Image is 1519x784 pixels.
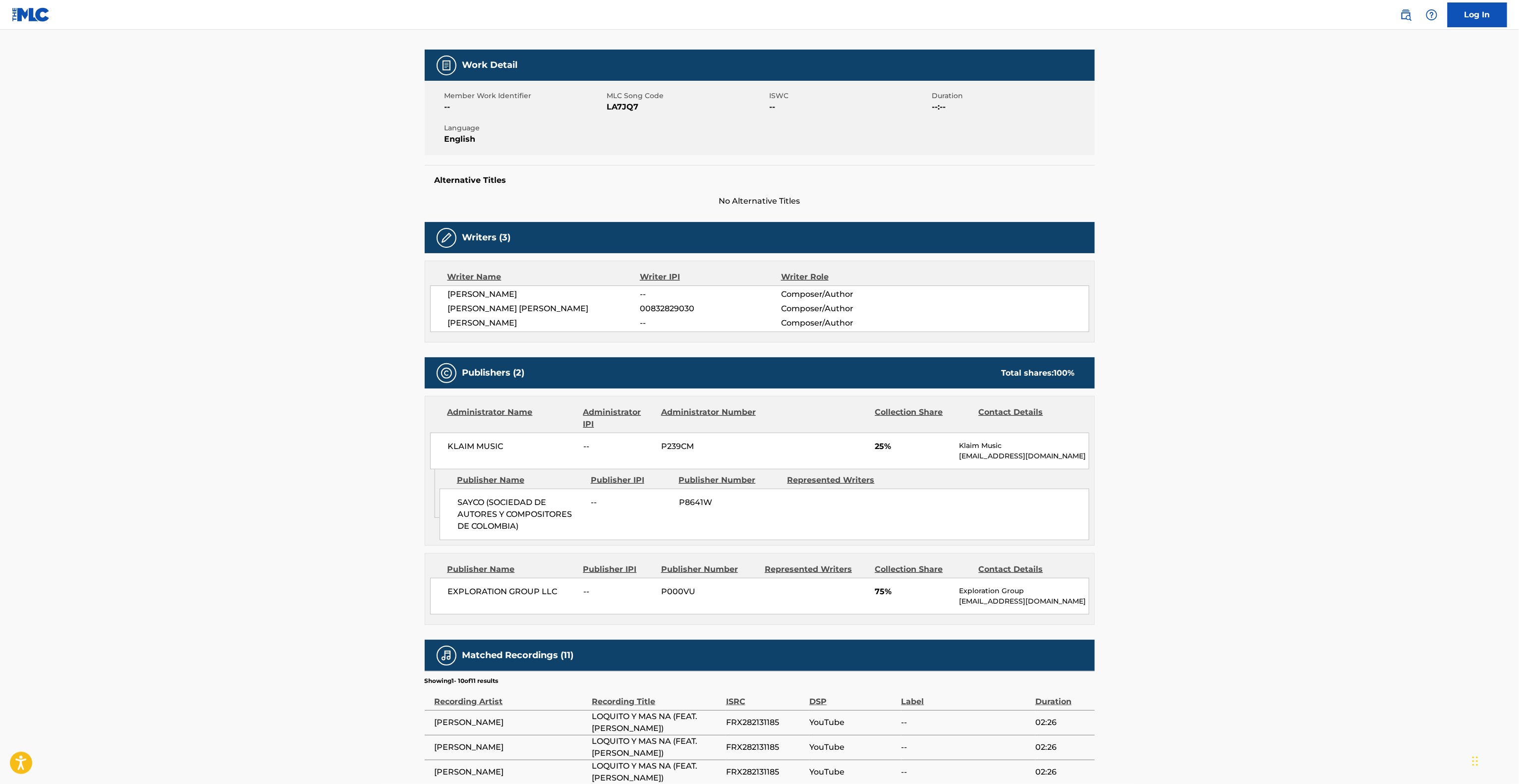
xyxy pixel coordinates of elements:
[875,563,971,575] div: Collection Share
[441,367,452,379] img: Publishers
[959,441,1088,451] p: Klaim Music
[591,474,672,486] div: Publisher IPI
[1422,5,1442,25] div: Help
[592,711,721,734] span: LOQUITO Y MAS NA (FEAT. [PERSON_NAME])
[959,586,1088,596] p: Exploration Group
[441,232,452,244] img: Writers
[457,497,584,532] span: SAYCO (SOCIEDAD DE AUTORES Y COMPOSITORES DE COLOMBIA)
[932,91,1092,101] span: Duration
[591,497,672,508] span: --
[809,741,897,753] span: YouTube
[448,563,576,575] div: Publisher Name
[462,650,574,661] h5: Matched Recordings (11)
[726,717,804,728] span: FRX282131185
[435,766,587,778] span: [PERSON_NAME]
[462,59,518,71] h5: Work Detail
[726,685,804,708] div: ISRC
[809,685,897,708] div: DSP
[441,650,452,662] img: Matched Recordings
[781,303,909,315] span: Composer/Author
[435,741,587,753] span: [PERSON_NAME]
[445,123,605,133] span: Language
[640,271,781,283] div: Writer IPI
[583,563,654,575] div: Publisher IPI
[781,271,909,283] div: Writer Role
[445,133,605,145] span: English
[1448,2,1507,27] a: Log In
[781,288,909,300] span: Composer/Author
[441,59,452,71] img: Work Detail
[661,586,757,598] span: P000VU
[448,303,640,315] span: [PERSON_NAME] [PERSON_NAME]
[448,586,576,598] span: EXPLORATION GROUP LLC
[462,367,525,379] h5: Publishers (2)
[726,766,804,778] span: FRX282131185
[592,760,721,784] span: LOQUITO Y MAS NA (FEAT. [PERSON_NAME])
[959,451,1088,461] p: [EMAIL_ADDRESS][DOMAIN_NAME]
[592,735,721,759] span: LOQUITO Y MAS NA (FEAT. [PERSON_NAME])
[448,288,640,300] span: [PERSON_NAME]
[781,317,909,329] span: Composer/Author
[679,474,780,486] div: Publisher Number
[809,766,897,778] span: YouTube
[592,685,721,708] div: Recording Title
[1054,368,1075,378] span: 100 %
[1400,9,1412,21] img: search
[901,741,1030,753] span: --
[1035,766,1089,778] span: 02:26
[765,563,867,575] div: Represented Writers
[607,91,767,101] span: MLC Song Code
[901,717,1030,728] span: --
[979,563,1075,575] div: Contact Details
[583,406,654,430] div: Administrator IPI
[640,303,781,315] span: 00832829030
[1396,5,1416,25] a: Public Search
[661,441,757,452] span: P239CM
[448,406,576,430] div: Administrator Name
[770,101,930,113] span: --
[875,586,952,598] span: 75%
[1035,717,1089,728] span: 02:26
[726,741,804,753] span: FRX282131185
[607,101,767,113] span: LA7JQ7
[661,563,757,575] div: Publisher Number
[809,717,897,728] span: YouTube
[448,317,640,329] span: [PERSON_NAME]
[1035,685,1089,708] div: Duration
[1426,9,1438,21] img: help
[640,288,781,300] span: --
[445,101,605,113] span: --
[979,406,1075,430] div: Contact Details
[901,766,1030,778] span: --
[435,175,1085,185] h5: Alternative Titles
[901,685,1030,708] div: Label
[425,676,499,685] p: Showing 1 - 10 of 11 results
[448,441,576,452] span: KLAIM MUSIC
[932,101,1092,113] span: --:--
[457,474,583,486] div: Publisher Name
[788,474,889,486] div: Represented Writers
[448,271,640,283] div: Writer Name
[435,717,587,728] span: [PERSON_NAME]
[435,685,587,708] div: Recording Artist
[583,441,654,452] span: --
[445,91,605,101] span: Member Work Identifier
[875,406,971,430] div: Collection Share
[770,91,930,101] span: ISWC
[425,195,1095,207] span: No Alternative Titles
[583,586,654,598] span: --
[1472,746,1478,776] div: Drag
[875,441,952,452] span: 25%
[640,317,781,329] span: --
[1002,367,1075,379] div: Total shares:
[12,7,50,22] img: MLC Logo
[679,497,780,508] span: P8641W
[661,406,757,430] div: Administrator Number
[462,232,511,243] h5: Writers (3)
[1035,741,1089,753] span: 02:26
[959,596,1088,607] p: [EMAIL_ADDRESS][DOMAIN_NAME]
[1469,736,1519,784] iframe: Chat Widget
